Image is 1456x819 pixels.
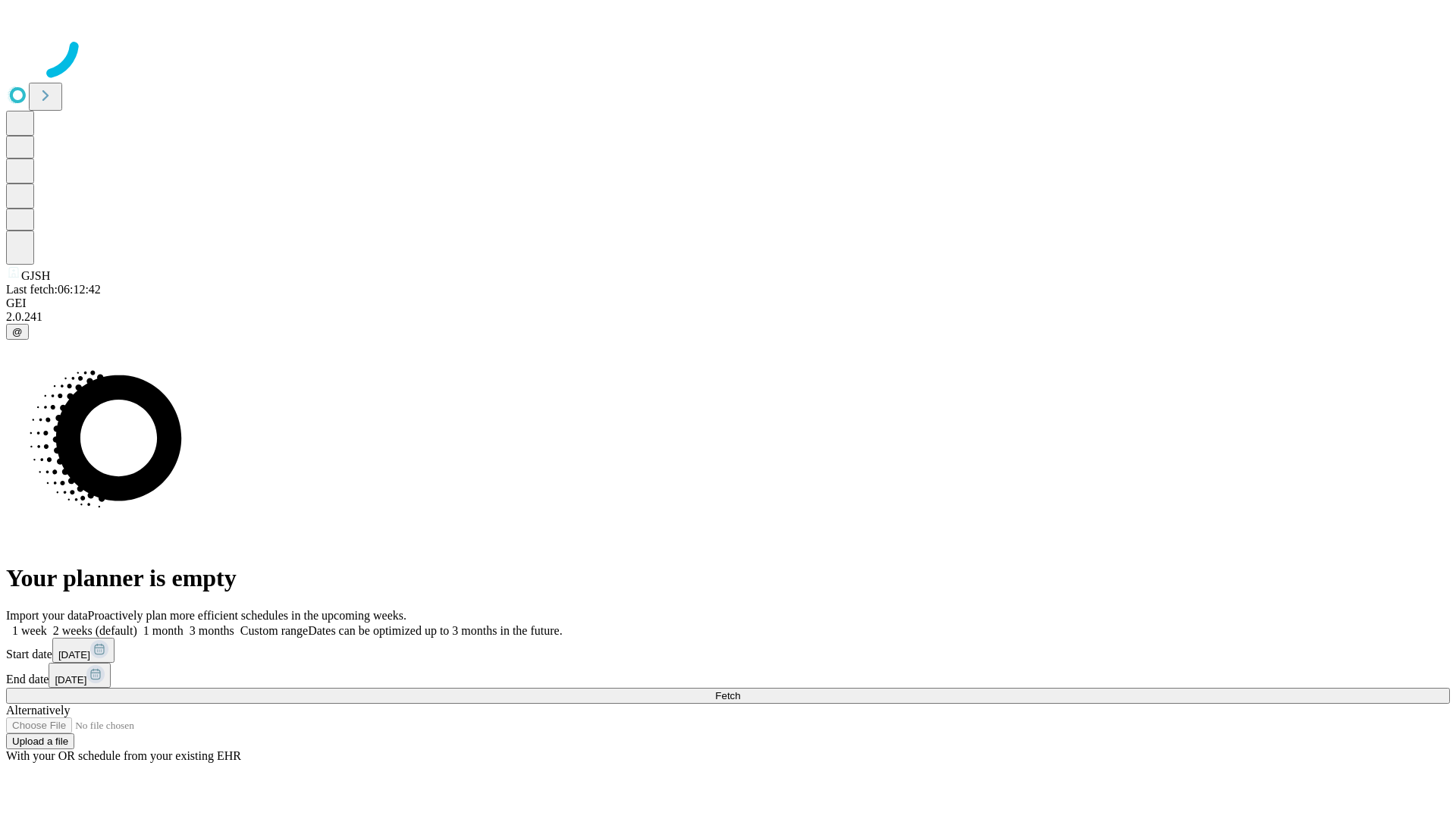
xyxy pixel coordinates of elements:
[6,564,1450,592] h1: Your planner is empty
[6,310,1450,324] div: 2.0.241
[6,733,74,749] button: Upload a file
[240,624,308,637] span: Custom range
[53,624,137,637] span: 2 weeks (default)
[88,609,406,622] span: Proactively plan more efficient schedules in the upcoming weeks.
[715,690,740,701] span: Fetch
[52,638,115,663] button: [DATE]
[21,269,50,282] span: GJSH
[6,688,1450,704] button: Fetch
[143,624,184,637] span: 1 month
[49,663,111,688] button: [DATE]
[58,649,90,661] span: [DATE]
[6,704,70,717] span: Alternatively
[308,624,562,637] span: Dates can be optimized up to 3 months in the future.
[6,749,241,762] span: With your OR schedule from your existing EHR
[6,283,101,296] span: Last fetch: 06:12:42
[6,324,29,340] button: @
[6,609,88,622] span: Import your data
[6,297,1450,310] div: GEI
[55,674,86,686] span: [DATE]
[12,326,23,337] span: @
[6,663,1450,688] div: End date
[6,638,1450,663] div: Start date
[12,624,47,637] span: 1 week
[190,624,234,637] span: 3 months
